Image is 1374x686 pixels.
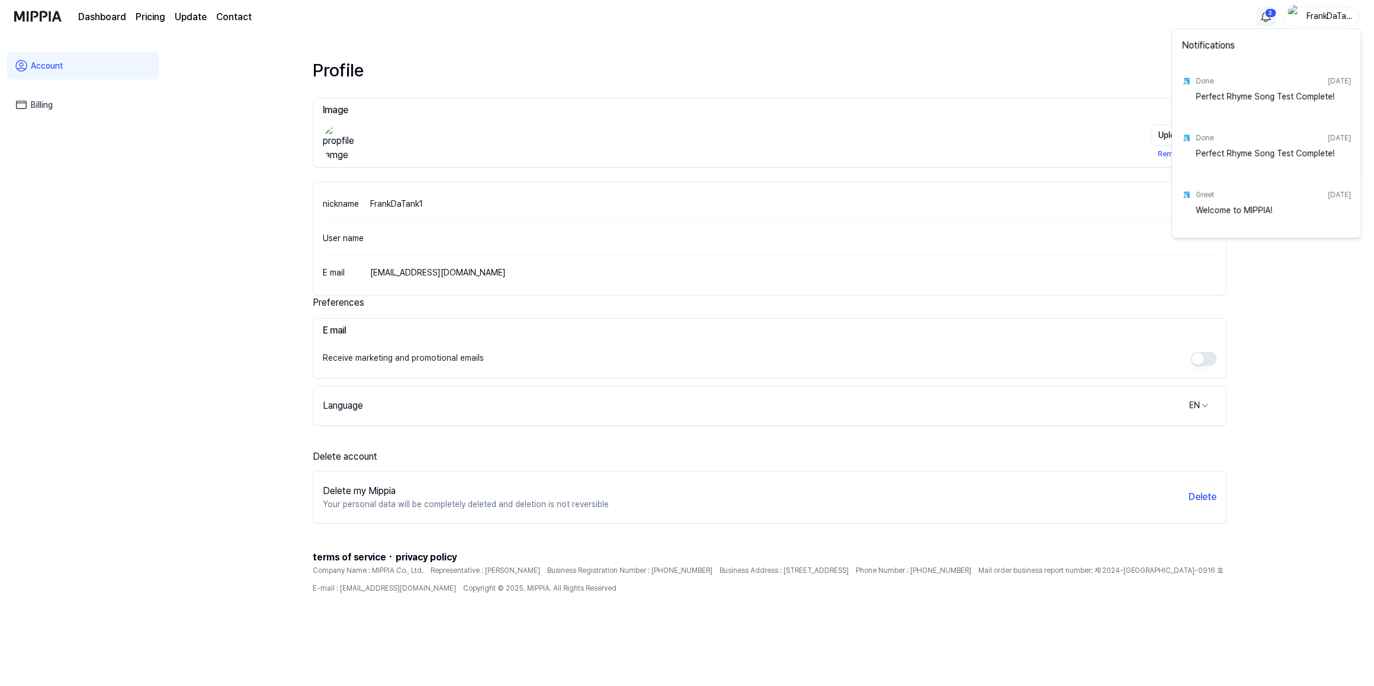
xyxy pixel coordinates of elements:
img: test result icon [1182,76,1192,86]
div: Welcome to MIPPIA! [1196,204,1351,228]
img: test result icon [1182,133,1192,143]
img: test result icon [1182,190,1192,200]
div: Notifications [1175,31,1359,65]
div: Perfect Rhyme Song Test Complete! [1196,148,1351,171]
div: Perfect Rhyme Song Test Complete! [1196,91,1351,114]
div: [DATE] [1328,190,1351,200]
div: [DATE] [1328,76,1351,86]
div: [DATE] [1328,133,1351,143]
div: Greet [1196,190,1215,200]
div: Done [1196,133,1214,143]
div: Done [1196,76,1214,86]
